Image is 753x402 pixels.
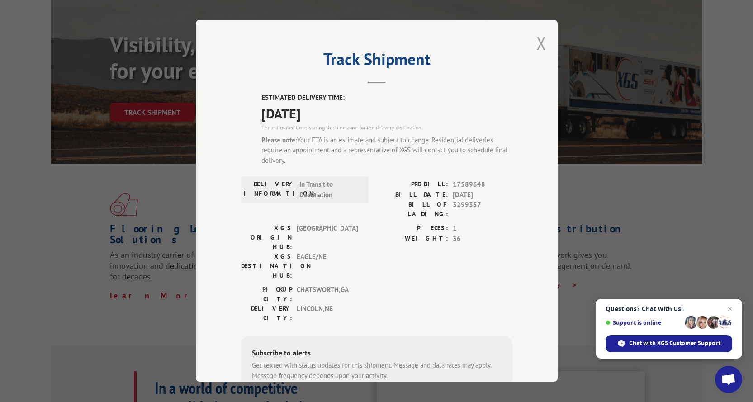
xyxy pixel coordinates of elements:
[241,224,292,252] label: XGS ORIGIN HUB:
[241,252,292,281] label: XGS DESTINATION HUB:
[297,224,358,252] span: [GEOGRAPHIC_DATA]
[606,319,682,326] span: Support is online
[252,348,502,361] div: Subscribe to alerts
[297,285,358,304] span: CHATSWORTH , GA
[244,180,295,200] label: DELIVERY INFORMATION:
[536,31,546,55] button: Close modal
[297,252,358,281] span: EAGLE/NE
[453,234,512,244] span: 36
[241,53,512,70] h2: Track Shipment
[261,103,512,123] span: [DATE]
[261,123,512,132] div: The estimated time is using the time zone for the delivery destination.
[241,304,292,323] label: DELIVERY CITY:
[606,335,732,352] span: Chat with XGS Customer Support
[241,285,292,304] label: PICKUP CITY:
[453,190,512,200] span: [DATE]
[261,136,297,144] strong: Please note:
[377,200,448,219] label: BILL OF LADING:
[453,224,512,234] span: 1
[299,180,360,200] span: In Transit to Destination
[606,305,732,312] span: Questions? Chat with us!
[377,234,448,244] label: WEIGHT:
[252,361,502,381] div: Get texted with status updates for this shipment. Message and data rates may apply. Message frequ...
[377,180,448,190] label: PROBILL:
[453,200,512,219] span: 3299357
[261,93,512,104] label: ESTIMATED DELIVERY TIME:
[629,339,720,347] span: Chat with XGS Customer Support
[377,224,448,234] label: PIECES:
[377,190,448,200] label: BILL DATE:
[453,180,512,190] span: 17589648
[297,304,358,323] span: LINCOLN , NE
[261,135,512,166] div: Your ETA is an estimate and subject to change. Residential deliveries require an appointment and ...
[715,366,742,393] a: Open chat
